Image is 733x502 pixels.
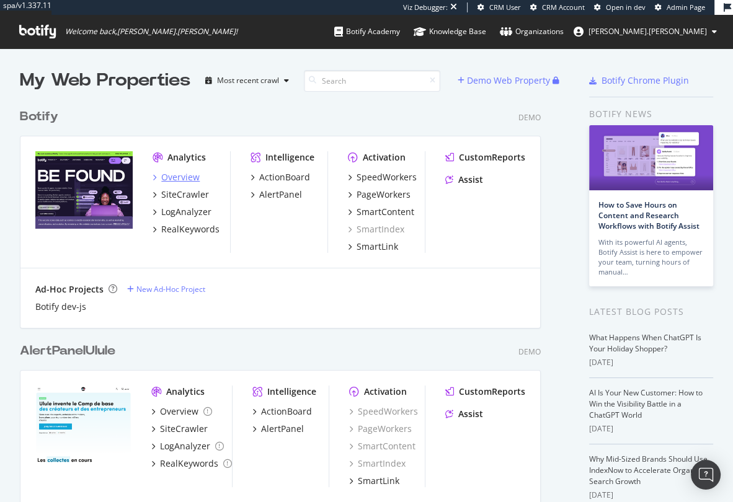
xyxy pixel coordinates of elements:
[445,174,483,186] a: Assist
[357,206,414,218] div: SmartContent
[151,423,208,435] a: SiteCrawler
[334,15,400,48] a: Botify Academy
[161,206,211,218] div: LogAnalyzer
[160,457,218,470] div: RealKeywords
[348,240,398,253] a: SmartLink
[403,2,448,12] div: Viz Debugger:
[259,171,310,183] div: ActionBoard
[459,151,525,164] div: CustomReports
[304,70,440,92] input: Search
[667,2,705,12] span: Admin Page
[500,25,564,38] div: Organizations
[414,15,486,48] a: Knowledge Base
[349,423,412,435] a: PageWorkers
[20,342,115,360] div: AlertPanelUlule
[530,2,585,12] a: CRM Account
[251,171,310,183] a: ActionBoard
[445,151,525,164] a: CustomReports
[261,423,304,435] div: AlertPanel
[167,151,206,164] div: Analytics
[160,440,210,452] div: LogAnalyzer
[261,405,312,418] div: ActionBoard
[445,385,525,398] a: CustomReports
[259,188,302,201] div: AlertPanel
[153,223,220,236] a: RealKeywords
[35,151,133,229] img: Botify
[459,385,525,398] div: CustomReports
[589,332,701,354] a: What Happens When ChatGPT Is Your Holiday Shopper?
[267,385,316,398] div: Intelligence
[160,423,208,435] div: SiteCrawler
[217,77,279,84] div: Most recent crawl
[458,174,483,186] div: Assist
[478,2,521,12] a: CRM User
[458,75,553,86] a: Demo Web Property
[349,457,406,470] a: SmartIndex
[655,2,705,12] a: Admin Page
[589,357,713,368] div: [DATE]
[691,460,721,490] div: Open Intercom Messenger
[348,206,414,218] a: SmartContent
[357,240,398,253] div: SmartLink
[357,188,411,201] div: PageWorkers
[589,107,713,121] div: Botify news
[251,188,302,201] a: AlertPanel
[127,284,205,294] a: New Ad-Hoc Project
[518,112,541,123] div: Demo
[414,25,486,38] div: Knowledge Base
[151,405,212,418] a: Overview
[458,408,483,420] div: Assist
[500,15,564,48] a: Organizations
[489,2,521,12] span: CRM User
[589,305,713,319] div: Latest Blog Posts
[564,22,727,42] button: [PERSON_NAME].[PERSON_NAME]
[153,171,200,183] a: Overview
[589,490,713,501] div: [DATE]
[348,188,411,201] a: PageWorkers
[161,171,200,183] div: Overview
[20,342,120,360] a: AlertPanelUlule
[160,405,198,418] div: Overview
[589,26,707,37] span: nicolas.verbeke
[589,423,713,434] div: [DATE]
[602,74,689,87] div: Botify Chrome Plugin
[357,171,417,183] div: SpeedWorkers
[348,223,404,236] a: SmartIndex
[349,405,418,418] a: SpeedWorkers
[136,284,205,294] div: New Ad-Hoc Project
[153,188,209,201] a: SiteCrawler
[151,440,224,452] a: LogAnalyzer
[65,27,238,37] span: Welcome back, [PERSON_NAME].[PERSON_NAME] !
[606,2,646,12] span: Open in dev
[589,125,713,190] img: How to Save Hours on Content and Research Workflows with Botify Assist
[589,454,708,487] a: Why Mid-Sized Brands Should Use IndexNow to Accelerate Organic Search Growth
[598,237,704,277] div: With its powerful AI agents, Botify Assist is here to empower your team, turning hours of manual…
[364,385,407,398] div: Activation
[20,108,58,126] div: Botify
[467,74,550,87] div: Demo Web Property
[458,71,553,90] button: Demo Web Property
[349,440,415,452] a: SmartContent
[161,223,220,236] div: RealKeywords
[35,385,131,462] img: AlertPanelUlule
[252,405,312,418] a: ActionBoard
[349,475,399,487] a: SmartLink
[20,108,63,126] a: Botify
[589,387,703,420] a: AI Is Your New Customer: How to Win the Visibility Battle in a ChatGPT World
[166,385,205,398] div: Analytics
[445,408,483,420] a: Assist
[200,71,294,90] button: Most recent crawl
[161,188,209,201] div: SiteCrawler
[363,151,406,164] div: Activation
[35,283,104,296] div: Ad-Hoc Projects
[35,301,86,313] div: Botify dev-js
[334,25,400,38] div: Botify Academy
[20,68,190,93] div: My Web Properties
[594,2,646,12] a: Open in dev
[348,171,417,183] a: SpeedWorkers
